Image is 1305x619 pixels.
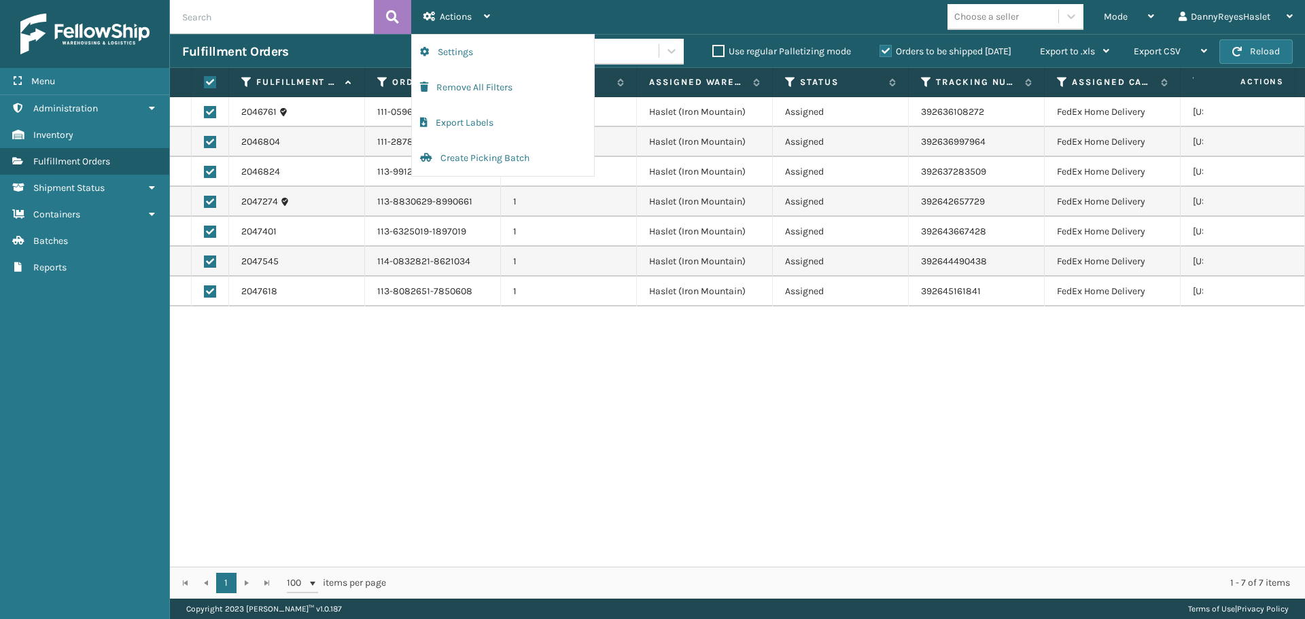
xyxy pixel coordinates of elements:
[241,285,277,298] a: 2047618
[241,165,280,179] a: 2046824
[392,76,474,88] label: Order Number
[256,76,338,88] label: Fulfillment Order Id
[33,156,110,167] span: Fulfillment Orders
[412,141,594,176] button: Create Picking Batch
[1045,217,1181,247] td: FedEx Home Delivery
[501,247,637,277] td: 1
[921,226,986,237] a: 392643667428
[637,247,773,277] td: Haslet (Iron Mountain)
[186,599,342,619] p: Copyright 2023 [PERSON_NAME]™ v 1.0.187
[1188,599,1289,619] div: |
[216,573,237,593] a: 1
[773,217,909,247] td: Assigned
[1045,127,1181,157] td: FedEx Home Delivery
[921,285,981,297] a: 392645161841
[365,277,501,306] td: 113-8082651-7850608
[712,46,851,57] label: Use regular Palletizing mode
[1198,71,1292,93] span: Actions
[1045,157,1181,187] td: FedEx Home Delivery
[182,43,288,60] h3: Fulfillment Orders
[1045,247,1181,277] td: FedEx Home Delivery
[637,97,773,127] td: Haslet (Iron Mountain)
[365,247,501,277] td: 114-0832821-8621034
[936,76,1018,88] label: Tracking Number
[800,76,882,88] label: Status
[1072,76,1154,88] label: Assigned Carrier Service
[1188,604,1235,614] a: Terms of Use
[773,187,909,217] td: Assigned
[241,135,280,149] a: 2046804
[365,187,501,217] td: 113-8830629-8990661
[412,35,594,70] button: Settings
[637,187,773,217] td: Haslet (Iron Mountain)
[287,576,307,590] span: 100
[365,127,501,157] td: 111-2878656-9599456
[637,217,773,247] td: Haslet (Iron Mountain)
[1237,604,1289,614] a: Privacy Policy
[33,103,98,114] span: Administration
[1104,11,1128,22] span: Mode
[1045,277,1181,306] td: FedEx Home Delivery
[33,182,105,194] span: Shipment Status
[405,576,1290,590] div: 1 - 7 of 7 items
[1219,39,1293,64] button: Reload
[880,46,1011,57] label: Orders to be shipped [DATE]
[649,76,746,88] label: Assigned Warehouse
[921,196,985,207] a: 392642657729
[501,187,637,217] td: 1
[1040,46,1095,57] span: Export to .xls
[921,106,984,118] a: 392636108272
[33,235,68,247] span: Batches
[954,10,1019,24] div: Choose a seller
[412,70,594,105] button: Remove All Filters
[1134,46,1181,57] span: Export CSV
[440,11,472,22] span: Actions
[365,157,501,187] td: 113-9912055-4233801
[365,217,501,247] td: 113-6325019-1897019
[921,255,987,267] a: 392644490438
[241,105,277,119] a: 2046761
[773,277,909,306] td: Assigned
[33,262,67,273] span: Reports
[921,166,986,177] a: 392637283509
[241,255,279,268] a: 2047545
[33,209,80,220] span: Containers
[637,157,773,187] td: Haslet (Iron Mountain)
[637,127,773,157] td: Haslet (Iron Mountain)
[31,75,55,87] span: Menu
[365,97,501,127] td: 111-0596946-9028258
[501,217,637,247] td: 1
[1045,187,1181,217] td: FedEx Home Delivery
[33,129,73,141] span: Inventory
[773,157,909,187] td: Assigned
[773,97,909,127] td: Assigned
[773,127,909,157] td: Assigned
[1045,97,1181,127] td: FedEx Home Delivery
[501,277,637,306] td: 1
[241,195,278,209] a: 2047274
[287,573,386,593] span: items per page
[20,14,150,54] img: logo
[637,277,773,306] td: Haslet (Iron Mountain)
[241,225,277,238] a: 2047401
[773,247,909,277] td: Assigned
[921,136,986,147] a: 392636997964
[412,105,594,141] button: Export Labels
